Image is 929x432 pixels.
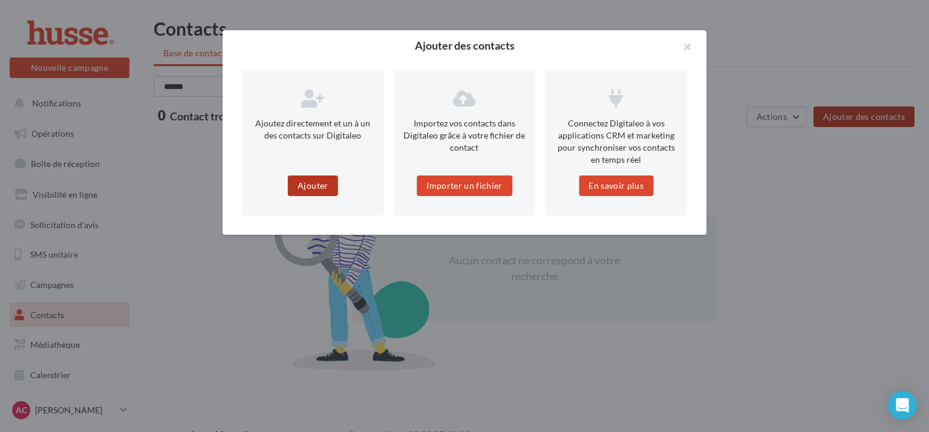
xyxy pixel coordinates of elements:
[555,117,677,166] p: Connectez Digitaleo à vos applications CRM et marketing pour synchroniser vos contacts en temps réel
[579,175,653,196] button: En savoir plus
[417,175,512,196] button: Importer un fichier
[288,175,337,196] button: Ajouter
[242,40,687,51] h2: Ajouter des contacts
[403,117,526,154] p: Importez vos contacts dans Digitaleo grâce à votre fichier de contact
[888,391,917,420] div: Open Intercom Messenger
[252,117,374,142] p: Ajoutez directement et un à un des contacts sur Digitaleo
